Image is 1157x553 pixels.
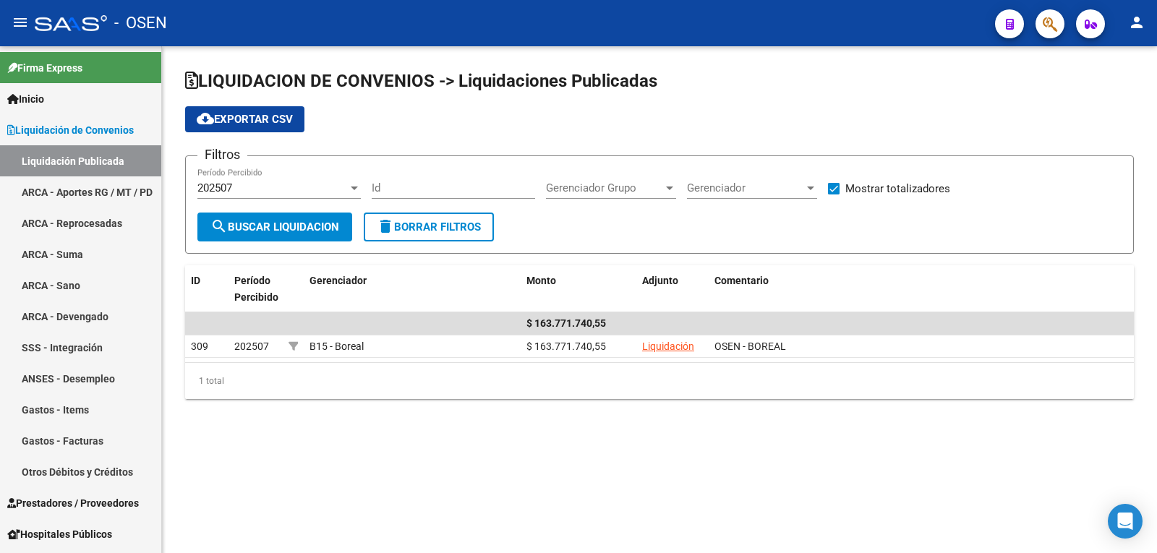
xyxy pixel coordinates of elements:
[714,275,769,286] span: Comentario
[642,275,678,286] span: Adjunto
[521,265,636,329] datatable-header-cell: Monto
[714,340,786,352] span: OSEN - BOREAL
[210,218,228,235] mat-icon: search
[636,265,709,329] datatable-header-cell: Adjunto
[642,340,694,352] a: Liquidación
[7,526,112,542] span: Hospitales Públicos
[7,91,44,107] span: Inicio
[7,122,134,138] span: Liquidación de Convenios
[234,340,269,352] span: 202507
[191,340,208,352] span: 309
[210,220,339,233] span: Buscar Liquidacion
[197,110,214,127] mat-icon: cloud_download
[185,71,657,91] span: LIQUIDACION DE CONVENIOS -> Liquidaciones Publicadas
[709,265,1134,329] datatable-header-cell: Comentario
[546,181,663,194] span: Gerenciador Grupo
[7,495,139,511] span: Prestadores / Proveedores
[304,265,521,329] datatable-header-cell: Gerenciador
[197,213,352,241] button: Buscar Liquidacion
[309,340,364,352] span: B15 - Boreal
[309,275,367,286] span: Gerenciador
[229,265,283,329] datatable-header-cell: Período Percibido
[687,181,804,194] span: Gerenciador
[197,181,232,194] span: 202507
[234,275,278,303] span: Período Percibido
[185,363,1134,399] div: 1 total
[12,14,29,31] mat-icon: menu
[185,106,304,132] button: Exportar CSV
[526,275,556,286] span: Monto
[377,220,481,233] span: Borrar Filtros
[185,265,229,329] datatable-header-cell: ID
[364,213,494,241] button: Borrar Filtros
[191,275,200,286] span: ID
[526,317,606,329] span: $ 163.771.740,55
[845,180,950,197] span: Mostrar totalizadores
[114,7,167,39] span: - OSEN
[1128,14,1145,31] mat-icon: person
[7,60,82,76] span: Firma Express
[1108,504,1143,539] div: Open Intercom Messenger
[526,338,631,355] div: $ 163.771.740,55
[197,145,247,165] h3: Filtros
[377,218,394,235] mat-icon: delete
[197,113,293,126] span: Exportar CSV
